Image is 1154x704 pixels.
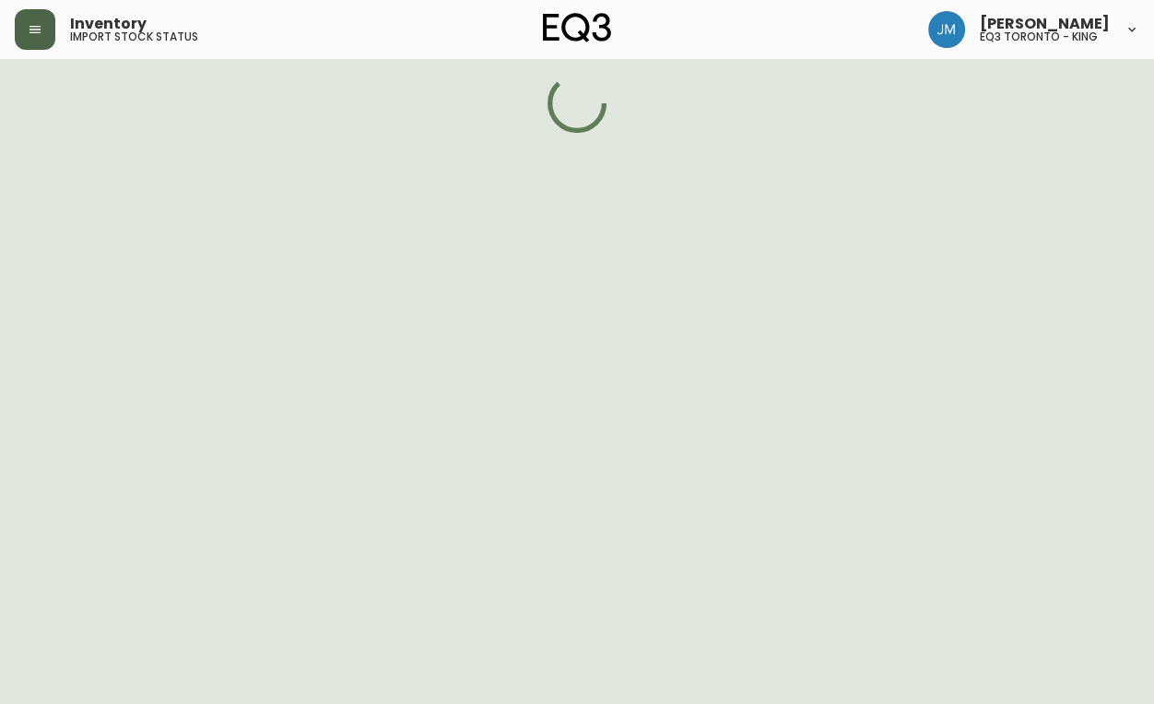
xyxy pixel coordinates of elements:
[980,17,1110,31] span: [PERSON_NAME]
[928,11,965,48] img: b88646003a19a9f750de19192e969c24
[70,31,198,42] h5: import stock status
[980,31,1098,42] h5: eq3 toronto - king
[543,13,611,42] img: logo
[70,17,147,31] span: Inventory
